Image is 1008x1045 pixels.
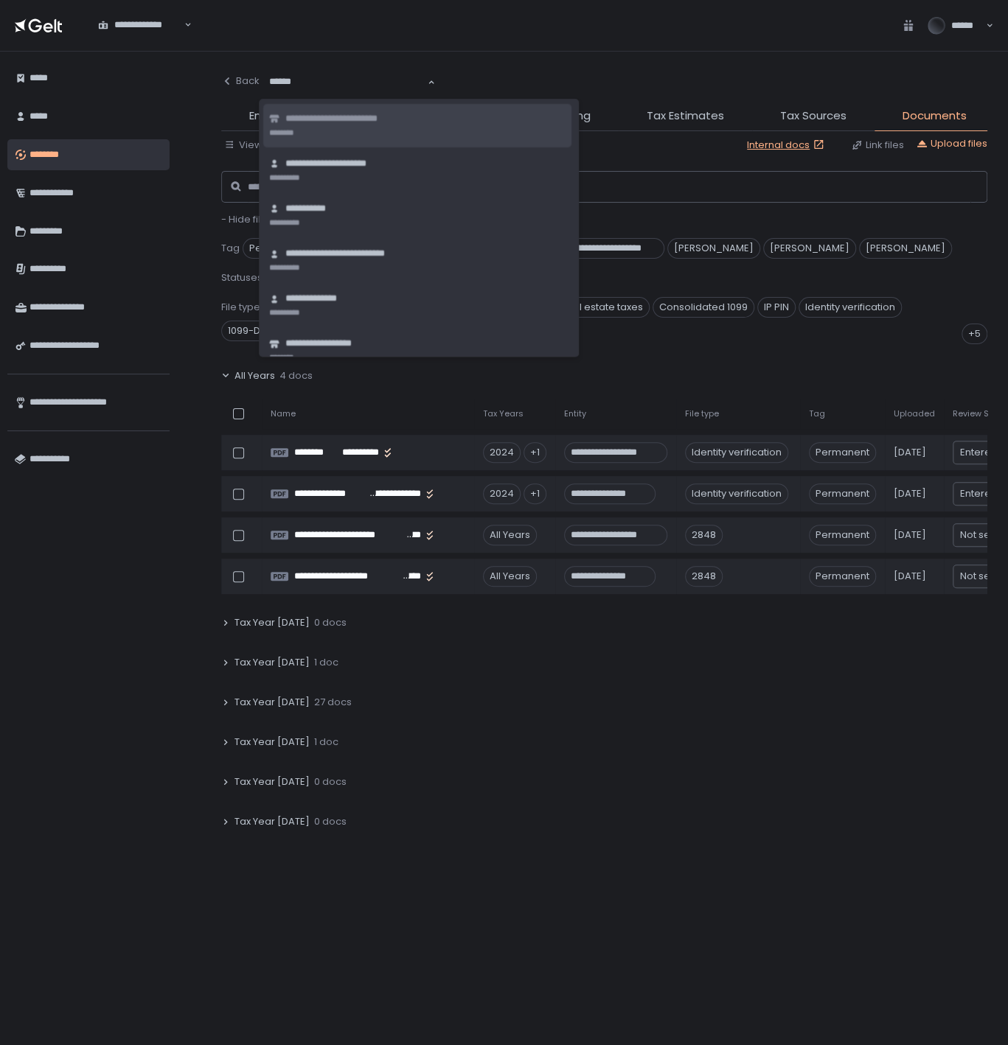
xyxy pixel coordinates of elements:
[894,528,926,542] span: [DATE]
[269,74,426,89] input: Search for option
[314,815,347,828] span: 0 docs
[249,108,279,125] span: Entity
[483,566,537,587] div: All Years
[554,297,650,318] span: Real estate taxes
[221,66,260,96] button: Back
[234,616,310,629] span: Tax Year [DATE]
[483,408,524,419] span: Tax Years
[851,139,904,152] button: Link files
[894,487,926,500] span: [DATE]
[271,408,296,419] span: Name
[224,139,327,152] button: View by: Tax years
[483,442,521,463] div: 2024
[799,297,902,318] span: Identity verification
[234,735,310,749] span: Tax Year [DATE]
[809,525,876,545] span: Permanent
[685,525,723,545] div: 2848
[88,10,192,41] div: Search for option
[483,483,521,504] div: 2024
[221,212,279,226] span: - Hide filters
[279,369,313,382] span: 4 docs
[809,566,876,587] span: Permanent
[894,408,935,419] span: Uploaded
[647,108,724,125] span: Tax Estimates
[757,297,796,318] span: IP PIN
[960,486,998,501] span: Entered
[962,324,987,344] div: +5
[960,528,993,542] span: Not set
[234,656,310,669] span: Tax Year [DATE]
[234,815,310,828] span: Tax Year [DATE]
[780,108,847,125] span: Tax Sources
[234,696,310,709] span: Tax Year [DATE]
[524,483,546,504] div: +1
[916,137,987,150] button: Upload files
[894,446,926,459] span: [DATE]
[524,442,546,463] div: +1
[221,321,276,341] span: 1099-DIV
[314,696,352,709] span: 27 docs
[960,445,998,460] span: Entered
[243,238,310,259] span: Permanent
[763,238,856,259] span: [PERSON_NAME]
[809,483,876,504] span: Permanent
[894,570,926,583] span: [DATE]
[314,616,347,629] span: 0 docs
[234,369,275,382] span: All Years
[960,569,993,584] span: Not set
[98,32,183,46] input: Search for option
[314,656,338,669] span: 1 doc
[221,74,260,88] div: Back
[314,775,347,789] span: 0 docs
[685,442,788,463] div: Identity verification
[809,408,825,419] span: Tag
[314,735,338,749] span: 1 doc
[260,66,435,97] div: Search for option
[221,213,279,226] button: - Hide filters
[859,238,952,259] span: [PERSON_NAME]
[564,408,586,419] span: Entity
[653,297,754,318] span: Consolidated 1099
[667,238,760,259] span: [PERSON_NAME]
[903,108,967,125] span: Documents
[221,301,260,314] span: File type
[221,242,240,255] span: Tag
[685,408,719,419] span: File type
[809,442,876,463] span: Permanent
[234,775,310,789] span: Tax Year [DATE]
[483,525,537,545] div: All Years
[685,483,788,504] div: Identity verification
[685,566,723,587] div: 2848
[221,271,263,284] span: Statuses
[747,139,827,152] a: Internal docs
